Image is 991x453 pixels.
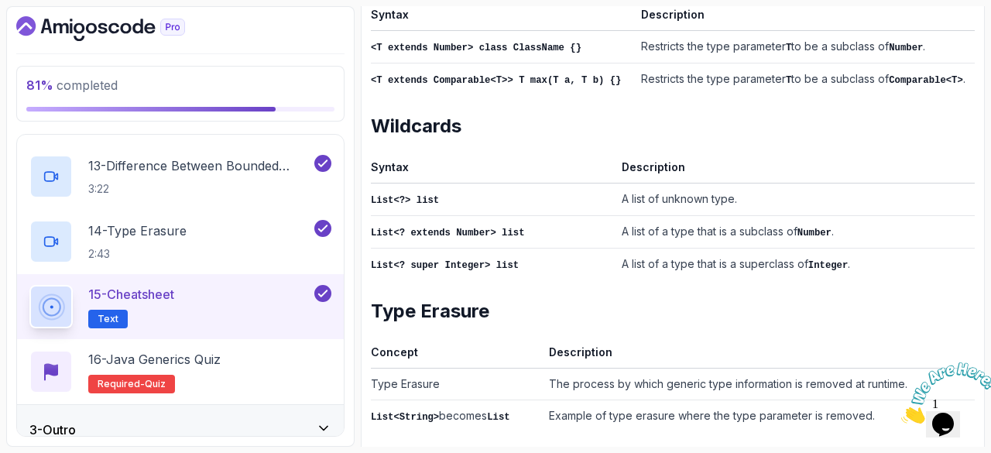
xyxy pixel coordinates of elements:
[88,221,187,240] p: 14 - Type Erasure
[29,155,331,198] button: 13-Difference Between Bounded Type Parameters And Wildcards3:22
[88,285,174,304] p: 15 - Cheatsheet
[635,30,975,63] td: Restricts the type parameter to be a subclass of .
[543,368,975,400] td: The process by which generic type information is removed at runtime.
[29,350,331,393] button: 16-Java Generics QuizRequired-quiz
[29,285,331,328] button: 15-CheatsheetText
[26,77,53,93] span: 81 %
[98,313,118,325] span: Text
[371,400,543,432] td: becomes
[371,43,581,53] code: <T extends Number> class ClassName {}
[543,400,975,432] td: Example of type erasure where the type parameter is removed.
[895,356,991,430] iframe: chat widget
[371,299,975,324] h2: Type Erasure
[371,260,519,271] code: List<? super Integer> list
[371,228,524,239] code: List<? extends Number> list
[98,378,145,390] span: Required-
[88,350,221,369] p: 16 - Java Generics Quiz
[808,260,848,271] code: Integer
[145,378,166,390] span: quiz
[6,6,12,19] span: 1
[6,6,102,67] img: Chat attention grabber
[616,183,975,215] td: A list of unknown type.
[797,228,832,239] code: Number
[616,248,975,280] td: A list of a type that is a superclass of .
[635,5,975,31] th: Description
[88,246,187,262] p: 2:43
[88,181,311,197] p: 3:22
[635,63,975,95] td: Restricts the type parameter to be a subclass of .
[543,342,975,369] th: Description
[371,75,621,86] code: <T extends Comparable<T>> T max(T a, T b) {}
[371,368,543,400] td: Type Erasure
[889,75,963,86] code: Comparable<T>
[371,412,439,423] code: List<String>
[371,114,975,139] h2: Wildcards
[88,156,311,175] p: 13 - Difference Between Bounded Type Parameters And Wildcards
[26,77,118,93] span: completed
[487,412,509,423] code: List
[16,16,221,41] a: Dashboard
[616,157,975,184] th: Description
[29,220,331,263] button: 14-Type Erasure2:43
[786,75,791,86] code: T
[371,195,439,206] code: List<?> list
[786,43,791,53] code: T
[889,43,923,53] code: Number
[371,5,635,31] th: Syntax
[371,342,543,369] th: Concept
[29,420,76,439] h3: 3 - Outro
[616,215,975,248] td: A list of a type that is a subclass of .
[371,157,616,184] th: Syntax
